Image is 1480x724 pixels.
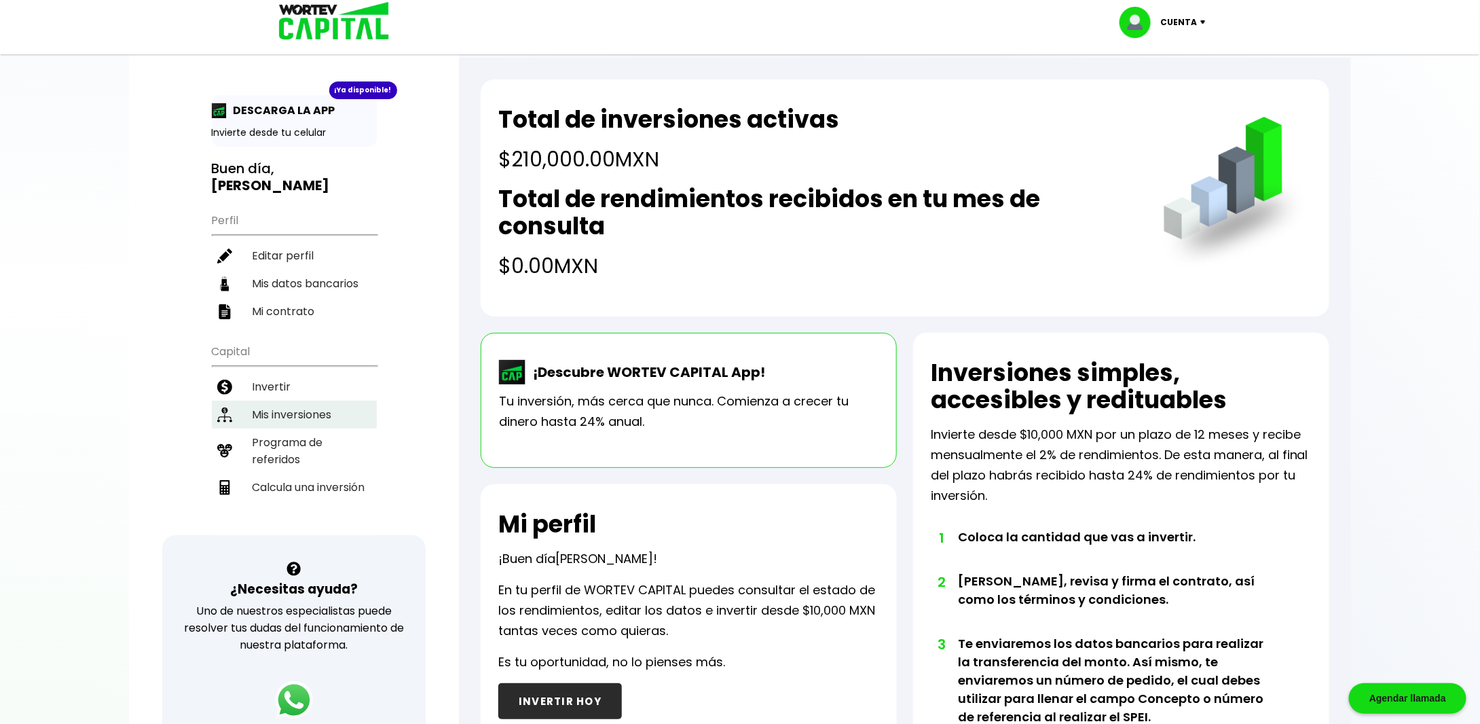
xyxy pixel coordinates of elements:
[938,528,944,548] span: 1
[212,126,377,140] p: Invierte desde tu celular
[526,362,765,382] p: ¡Descubre WORTEV CAPITAL App!
[1160,12,1197,33] p: Cuenta
[498,683,622,719] button: INVERTIR HOY
[498,549,657,569] p: ¡Buen día !
[212,429,377,473] a: Programa de referidos
[212,160,377,194] h3: Buen día,
[212,270,377,297] a: Mis datos bancarios
[212,242,377,270] a: Editar perfil
[1197,20,1215,24] img: icon-down
[212,205,377,325] ul: Perfil
[217,480,232,495] img: calculadora-icon.17d418c4.svg
[217,304,232,319] img: contrato-icon.f2db500c.svg
[217,444,232,458] img: recomiendanos-icon.9b8e9327.svg
[217,408,232,422] img: inversiones-icon.6695dc30.svg
[275,681,313,719] img: logos_whatsapp-icon.242b2217.svg
[212,297,377,325] a: Mi contrato
[212,401,377,429] a: Mis inversiones
[931,359,1312,414] h2: Inversiones simples, accesibles y redituables
[212,336,377,535] ul: Capital
[958,528,1274,572] li: Coloca la cantidad que vas a invertir.
[212,373,377,401] a: Invertir
[931,424,1312,506] p: Invierte desde $10,000 MXN por un plazo de 12 meses y recibe mensualmente el 2% de rendimientos. ...
[230,579,358,599] h3: ¿Necesitas ayuda?
[499,391,878,432] p: Tu inversión, más cerca que nunca. Comienza a crecer tu dinero hasta 24% anual.
[329,82,397,99] div: ¡Ya disponible!
[498,652,725,672] p: Es tu oportunidad, no lo pienses más.
[212,473,377,501] a: Calcula una inversión
[498,106,839,133] h2: Total de inversiones activas
[227,102,335,119] p: DESCARGA LA APP
[938,634,944,655] span: 3
[499,360,526,384] img: wortev-capital-app-icon
[498,511,596,538] h2: Mi perfil
[212,103,227,118] img: app-icon
[217,276,232,291] img: datos-icon.10cf9172.svg
[180,602,409,653] p: Uno de nuestros especialistas puede resolver tus dudas del funcionamiento de nuestra plataforma.
[1158,117,1312,271] img: grafica.516fef24.png
[938,572,944,592] span: 2
[217,249,232,264] img: editar-icon.952d3147.svg
[498,580,879,641] p: En tu perfil de WORTEV CAPITAL puedes consultar el estado de los rendimientos, editar los datos e...
[958,572,1274,634] li: [PERSON_NAME], revisa y firma el contrato, así como los términos y condiciones.
[498,144,839,175] h4: $210,000.00 MXN
[498,251,1136,281] h4: $0.00 MXN
[217,380,232,395] img: invertir-icon.b3b967d7.svg
[212,176,330,195] b: [PERSON_NAME]
[498,185,1136,240] h2: Total de rendimientos recibidos en tu mes de consulta
[1120,7,1160,38] img: profile-image
[1349,683,1466,714] div: Agendar llamada
[555,550,653,567] span: [PERSON_NAME]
